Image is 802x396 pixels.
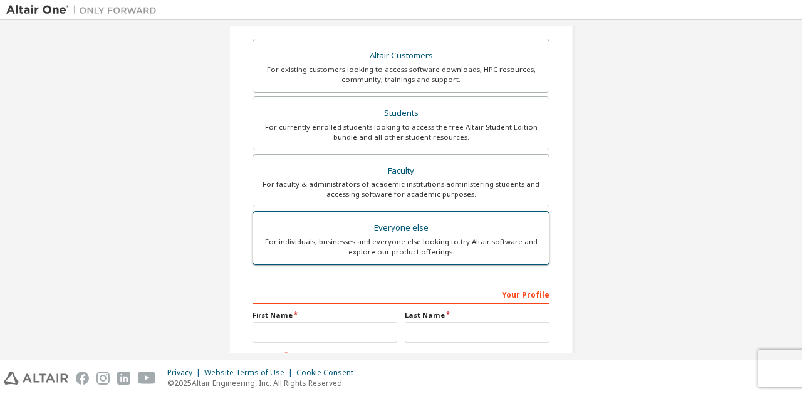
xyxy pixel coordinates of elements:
label: Last Name [405,310,549,320]
div: Altair Customers [261,47,541,65]
img: linkedin.svg [117,372,130,385]
img: altair_logo.svg [4,372,68,385]
div: Students [261,105,541,122]
div: For currently enrolled students looking to access the free Altair Student Edition bundle and all ... [261,122,541,142]
div: For individuals, businesses and everyone else looking to try Altair software and explore our prod... [261,237,541,257]
p: © 2025 Altair Engineering, Inc. All Rights Reserved. [167,378,361,388]
img: youtube.svg [138,372,156,385]
label: First Name [253,310,397,320]
div: Privacy [167,368,204,378]
img: Altair One [6,4,163,16]
div: Cookie Consent [296,368,361,378]
div: Everyone else [261,219,541,237]
div: For existing customers looking to access software downloads, HPC resources, community, trainings ... [261,65,541,85]
img: instagram.svg [96,372,110,385]
div: Website Terms of Use [204,368,296,378]
div: For faculty & administrators of academic institutions administering students and accessing softwa... [261,179,541,199]
label: Job Title [253,350,549,360]
img: facebook.svg [76,372,89,385]
div: Your Profile [253,284,549,304]
div: Faculty [261,162,541,180]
